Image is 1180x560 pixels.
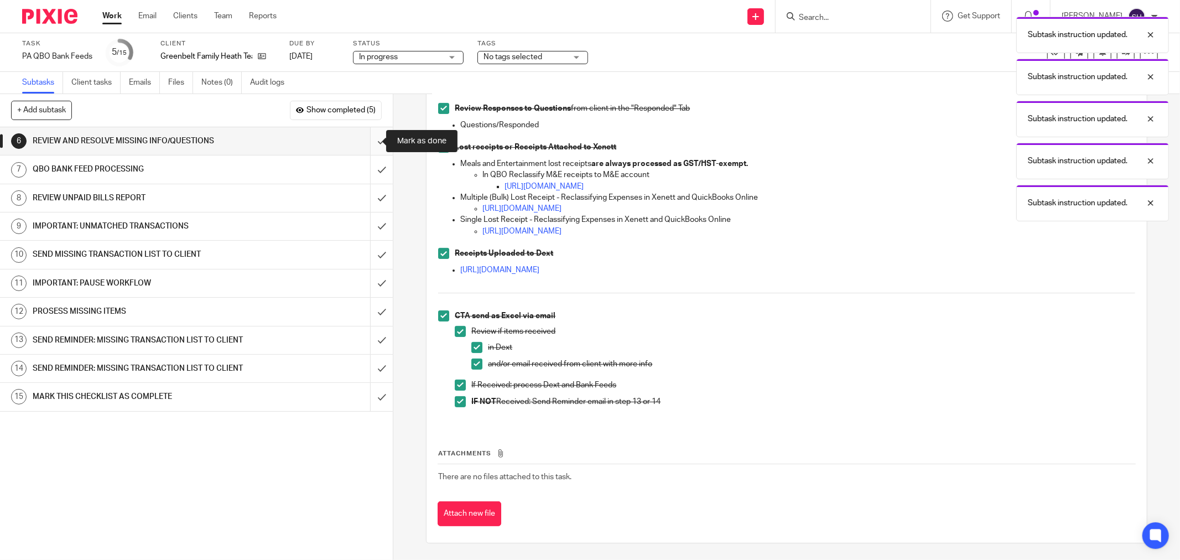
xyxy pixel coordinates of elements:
[460,158,1135,169] p: Meals and Entertainment lost receipts
[471,398,496,406] strong: IF NOT
[455,250,553,257] strong: Receipts Uploaded to Dext
[460,120,1135,131] p: Questions/Responded
[290,101,382,120] button: Show completed (5)
[11,361,27,376] div: 14
[289,53,313,60] span: [DATE]
[112,46,127,59] div: 5
[11,304,27,319] div: 12
[33,360,251,377] h1: SEND REMINDER: MISSING TRANSACTION LIST TO CLIENT
[306,106,376,115] span: Show completed (5)
[33,275,251,292] h1: IMPORTANT: PAUSE WORKFLOW
[1028,198,1127,209] p: Subtask instruction updated.
[22,9,77,24] img: Pixie
[11,276,27,291] div: 11
[438,501,501,526] button: Attach new file
[353,39,464,48] label: Status
[33,246,251,263] h1: SEND MISSING TRANSACTION LIST TO CLIENT
[455,143,616,151] strong: Lost receipts or Receipts Attached to Xenett
[250,72,293,94] a: Audit logs
[33,190,251,206] h1: REVIEW UNPAID BILLS REPORT
[33,218,251,235] h1: IMPORTANT: UNMATCHED TRANSACTIONS
[160,51,252,62] p: Greenbelt Family Heath Team
[1128,8,1146,25] img: svg%3E
[460,266,539,274] a: [URL][DOMAIN_NAME]
[1028,113,1127,125] p: Subtask instruction updated.
[11,247,27,263] div: 10
[168,72,193,94] a: Files
[471,326,1135,337] p: Review if items received
[71,72,121,94] a: Client tasks
[11,101,72,120] button: + Add subtask
[22,51,92,62] div: PA QBO Bank Feeds
[484,53,542,61] span: No tags selected
[505,183,584,190] a: [URL][DOMAIN_NAME]
[460,192,1135,203] p: Multiple (Bulk) Lost Receipt - Reclassifying Expenses in Xenett and QuickBooks Online
[11,190,27,206] div: 8
[173,11,197,22] a: Clients
[488,359,1135,370] p: and/or email received from client with more info
[201,72,242,94] a: Notes (0)
[455,312,555,320] strong: CTA send as Excel via email
[22,39,92,48] label: Task
[249,11,277,22] a: Reports
[33,388,251,405] h1: MARK THIS CHECKLIST AS COMPLETE
[11,389,27,405] div: 15
[289,39,339,48] label: Due by
[438,473,571,481] span: There are no files attached to this task.
[138,11,157,22] a: Email
[22,72,63,94] a: Subtasks
[1028,155,1127,167] p: Subtask instruction updated.
[33,332,251,349] h1: SEND REMINDER: MISSING TRANSACTION LIST TO CLIENT
[11,333,27,348] div: 13
[482,227,562,235] a: [URL][DOMAIN_NAME]
[471,380,1135,391] p: If Received: process Dext and Bank Feeds
[214,11,232,22] a: Team
[33,303,251,320] h1: PROSESS MISSING ITEMS
[488,342,1135,353] p: in Dext
[160,39,275,48] label: Client
[438,450,491,457] span: Attachments
[482,205,562,212] a: [URL][DOMAIN_NAME]
[33,161,251,178] h1: QBO BANK FEED PROCESSING
[33,133,251,149] h1: REVIEW AND RESOLVE MISSING INFO/QUESTIONS
[11,162,27,178] div: 7
[482,169,1135,180] p: In QBO Reclassify M&E receipts to M&E account
[117,50,127,56] small: /15
[471,396,1135,407] p: Received: Send Reminder email in step 13 or 14
[359,53,398,61] span: In progress
[1028,71,1127,82] p: Subtask instruction updated.
[477,39,588,48] label: Tags
[455,103,1135,114] p: from client in the "Responded" Tab
[102,11,122,22] a: Work
[11,219,27,234] div: 9
[11,133,27,149] div: 6
[1028,29,1127,40] p: Subtask instruction updated.
[460,214,1135,225] p: Single Lost Receipt - Reclassifying Expenses in Xenett and QuickBooks Online
[129,72,160,94] a: Emails
[455,105,571,112] strong: Review Responses to Questions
